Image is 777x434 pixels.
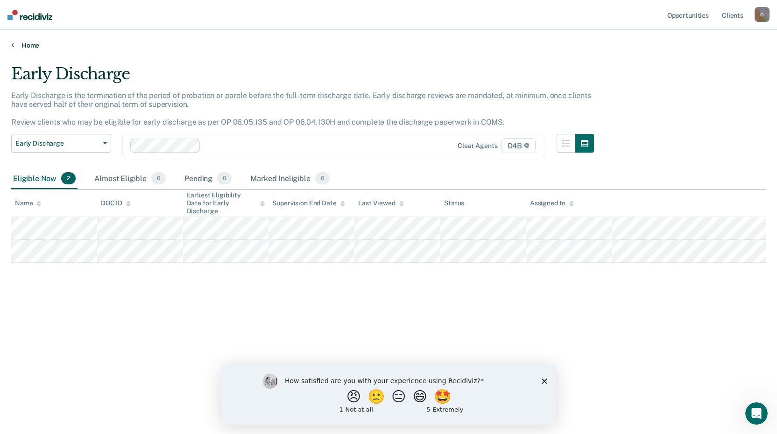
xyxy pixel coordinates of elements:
div: Last Viewed [358,199,403,207]
span: 0 [151,172,166,184]
div: Earliest Eligibility Date for Early Discharge [187,191,265,215]
p: Early Discharge is the termination of the period of probation or parole before the full-term disc... [11,91,591,127]
div: Status [444,199,464,207]
div: Pending0 [183,168,233,189]
iframe: Intercom live chat [745,402,768,425]
span: 0 [217,172,232,184]
div: Marked Ineligible0 [248,168,332,189]
span: Early Discharge [15,140,99,147]
div: Early Discharge [11,64,594,91]
div: Eligible Now2 [11,168,78,189]
div: Assigned to [530,199,574,207]
img: Recidiviz [7,10,52,20]
span: D4B [502,138,536,153]
iframe: Survey by Kim from Recidiviz [221,364,556,425]
div: DOC ID [101,199,131,207]
div: Supervision End Date [272,199,345,207]
button: Early Discharge [11,134,111,153]
button: O [755,7,770,22]
div: Clear agents [458,142,497,150]
span: 2 [61,172,76,184]
div: Almost Eligible0 [92,168,168,189]
span: 0 [315,172,330,184]
a: Home [11,41,766,49]
div: Name [15,199,41,207]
